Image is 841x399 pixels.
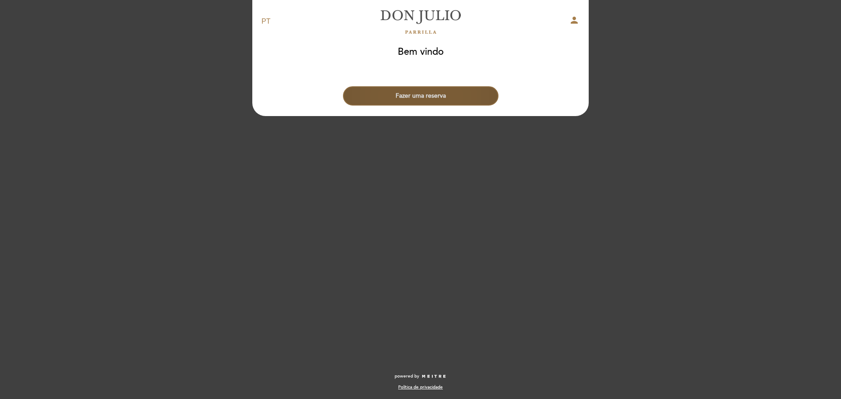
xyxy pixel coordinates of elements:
span: powered by [395,373,419,379]
a: [PERSON_NAME] [366,10,475,34]
h1: Bem vindo [398,47,444,57]
img: MEITRE [421,374,446,379]
a: powered by [395,373,446,379]
i: person [569,15,580,25]
a: Política de privacidade [398,384,443,390]
button: Fazer uma reserva [343,86,498,106]
button: person [569,15,580,28]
